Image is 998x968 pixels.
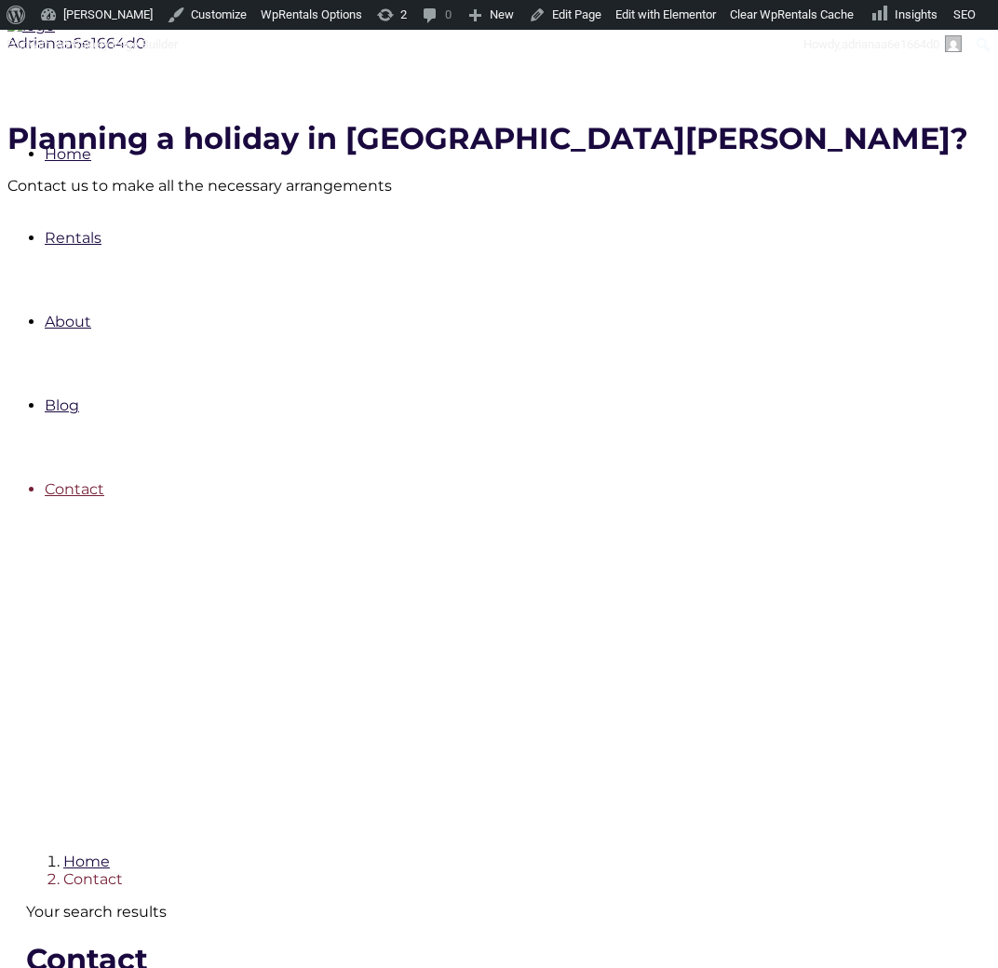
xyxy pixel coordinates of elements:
[45,480,104,498] a: Contact
[953,7,976,21] span: SEO
[45,397,79,414] a: Blog
[7,120,991,156] h1: Planning a holiday in [GEOGRAPHIC_DATA][PERSON_NAME]?
[63,870,991,888] li: Contact
[797,30,969,60] a: Howdy,
[45,229,101,247] a: Rentals
[7,177,991,195] div: Contact us to make all the necessary arrangements
[45,313,91,330] a: About
[895,7,937,21] span: Insights
[842,37,939,51] span: adrianaa6e1664d0
[26,903,167,921] span: Your search results
[615,7,716,21] span: Edit with Elementor
[63,853,110,870] a: Home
